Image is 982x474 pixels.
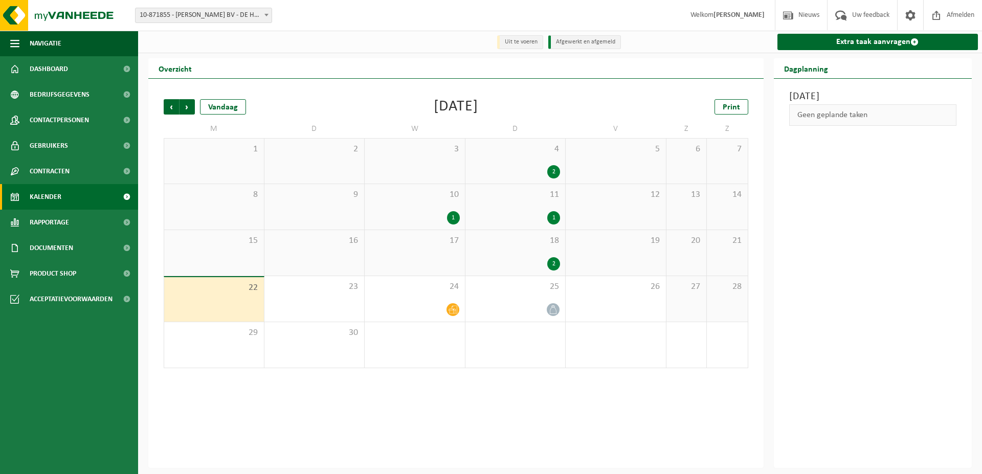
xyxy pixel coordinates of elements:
[200,99,246,115] div: Vandaag
[471,281,561,292] span: 25
[365,120,465,138] td: W
[270,281,360,292] span: 23
[30,133,68,159] span: Gebruikers
[777,34,978,50] a: Extra taak aanvragen
[571,189,661,200] span: 12
[471,144,561,155] span: 4
[447,211,460,224] div: 1
[566,120,666,138] td: V
[30,286,113,312] span: Acceptatievoorwaarden
[136,8,272,22] span: 10-871855 - DEWAELE HENRI BV - DE HAAN
[270,189,360,200] span: 9
[547,211,560,224] div: 1
[180,99,195,115] span: Volgende
[712,144,742,155] span: 7
[666,120,707,138] td: Z
[30,235,73,261] span: Documenten
[571,281,661,292] span: 26
[672,281,702,292] span: 27
[148,58,202,78] h2: Overzicht
[548,35,621,49] li: Afgewerkt en afgemeld
[164,99,179,115] span: Vorige
[270,144,360,155] span: 2
[370,281,460,292] span: 24
[270,235,360,246] span: 16
[715,99,748,115] a: Print
[713,11,765,19] strong: [PERSON_NAME]
[30,261,76,286] span: Product Shop
[169,144,259,155] span: 1
[30,210,69,235] span: Rapportage
[30,56,68,82] span: Dashboard
[712,281,742,292] span: 28
[571,235,661,246] span: 19
[789,89,957,104] h3: [DATE]
[712,189,742,200] span: 14
[434,99,478,115] div: [DATE]
[571,144,661,155] span: 5
[169,327,259,338] span: 29
[774,58,838,78] h2: Dagplanning
[30,184,61,210] span: Kalender
[164,120,264,138] td: M
[672,144,702,155] span: 6
[707,120,748,138] td: Z
[547,165,560,178] div: 2
[169,235,259,246] span: 15
[723,103,740,111] span: Print
[370,189,460,200] span: 10
[169,282,259,294] span: 22
[471,189,561,200] span: 11
[370,235,460,246] span: 17
[465,120,566,138] td: D
[30,31,61,56] span: Navigatie
[135,8,272,23] span: 10-871855 - DEWAELE HENRI BV - DE HAAN
[270,327,360,338] span: 30
[169,189,259,200] span: 8
[264,120,365,138] td: D
[471,235,561,246] span: 18
[30,82,90,107] span: Bedrijfsgegevens
[370,144,460,155] span: 3
[672,189,702,200] span: 13
[497,35,543,49] li: Uit te voeren
[712,235,742,246] span: 21
[30,159,70,184] span: Contracten
[547,257,560,270] div: 2
[789,104,957,126] div: Geen geplande taken
[672,235,702,246] span: 20
[30,107,89,133] span: Contactpersonen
